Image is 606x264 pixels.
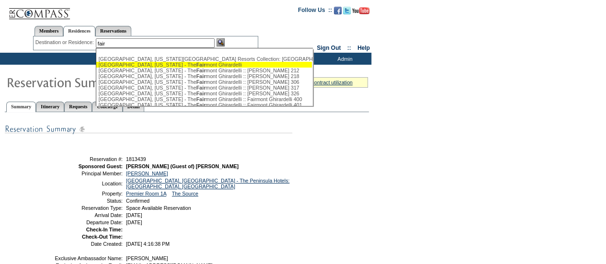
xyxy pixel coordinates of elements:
[99,85,309,91] div: [GEOGRAPHIC_DATA], [US_STATE] - The mont Ghirardelli :: [PERSON_NAME] 317
[334,7,342,14] img: Become our fan on Facebook
[126,178,289,189] a: [GEOGRAPHIC_DATA], [GEOGRAPHIC_DATA] - The Peninsula Hotels: [GEOGRAPHIC_DATA], [GEOGRAPHIC_DATA]
[196,68,206,73] span: Fair
[35,38,96,46] div: Destination or Residence:
[99,91,309,96] div: [GEOGRAPHIC_DATA], [US_STATE] - The mont Ghirardelli :: [PERSON_NAME] 326
[5,123,292,135] img: subTtlResSummary.gif
[99,73,309,79] div: [GEOGRAPHIC_DATA], [US_STATE] - The mont Ghirardelli :: [PERSON_NAME] 218
[357,45,370,51] a: Help
[352,10,369,15] a: Subscribe to our YouTube Channel
[316,53,371,65] td: Admin
[126,219,142,225] span: [DATE]
[54,156,123,162] td: Reservation #:
[196,79,206,85] span: Fair
[99,68,309,73] div: [GEOGRAPHIC_DATA], [US_STATE] - The mont Ghirardelli :: [PERSON_NAME] 212
[63,26,95,36] a: Residences
[126,163,239,169] span: [PERSON_NAME] (Guest of) [PERSON_NAME]
[126,191,166,196] a: Premier Room 1A
[126,205,191,211] span: Space Available Reservation
[36,102,64,112] a: Itinerary
[126,156,146,162] span: 1813439
[126,171,168,176] a: [PERSON_NAME]
[343,7,351,14] img: Follow us on Twitter
[126,212,142,218] span: [DATE]
[287,80,353,85] a: » view my contract utilization
[352,7,369,14] img: Subscribe to our YouTube Channel
[54,241,123,247] td: Date Created:
[298,6,332,17] td: Follow Us ::
[347,45,351,51] span: ::
[54,191,123,196] td: Property:
[54,212,123,218] td: Arrival Date:
[34,26,64,36] a: Members
[6,72,198,92] img: Reservaton Summary
[196,85,206,91] span: Fair
[99,62,309,68] div: [GEOGRAPHIC_DATA], [US_STATE] - The mont Ghirardelli
[99,56,309,62] div: [GEOGRAPHIC_DATA], [US_STATE][GEOGRAPHIC_DATA] Resorts Collection: [GEOGRAPHIC_DATA] :: [GEOGRAPH...
[54,219,123,225] td: Departure Date:
[54,178,123,189] td: Location:
[334,10,342,15] a: Become our fan on Facebook
[317,45,341,51] a: Sign Out
[126,255,168,261] span: [PERSON_NAME]
[343,10,351,15] a: Follow us on Twitter
[54,171,123,176] td: Principal Member:
[196,62,206,68] span: Fair
[79,163,123,169] strong: Sponsored Guest:
[126,241,170,247] span: [DATE] 4:16:38 PM
[217,38,225,46] img: b_view.gif
[54,205,123,211] td: Reservation Type:
[196,96,206,102] span: Fair
[86,227,123,232] strong: Check-In Time:
[54,255,123,261] td: Exclusive Ambassador Name:
[196,91,206,96] span: Fair
[54,198,123,204] td: Status:
[64,102,92,112] a: Requests
[126,198,149,204] span: Confirmed
[99,79,309,85] div: [GEOGRAPHIC_DATA], [US_STATE] - The mont Ghirardelli :: [PERSON_NAME] 306
[99,102,309,108] div: [GEOGRAPHIC_DATA], [US_STATE] - The mont Ghirardelli :: Fairmont Ghirardelli 401
[99,96,309,102] div: [GEOGRAPHIC_DATA], [US_STATE] - The mont Ghirardelli :: Fairmont Ghirardelli 400
[196,73,206,79] span: Fair
[95,26,131,36] a: Reservations
[82,234,123,240] strong: Check-Out Time:
[196,102,206,108] span: Fair
[172,191,198,196] a: The Source
[6,102,36,112] a: Summary
[92,102,122,112] a: Concierge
